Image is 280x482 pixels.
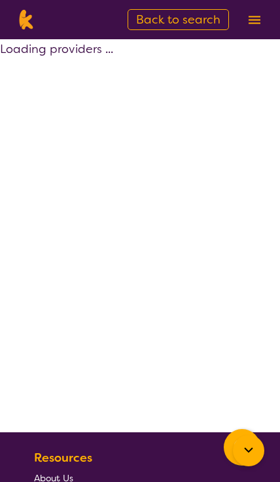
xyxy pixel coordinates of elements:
img: Karista logo [16,10,36,29]
button: Channel Menu [224,429,260,466]
span: Back to search [136,12,220,27]
img: menu [249,16,260,24]
a: Back to search [128,9,229,30]
b: Resources [34,450,92,466]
